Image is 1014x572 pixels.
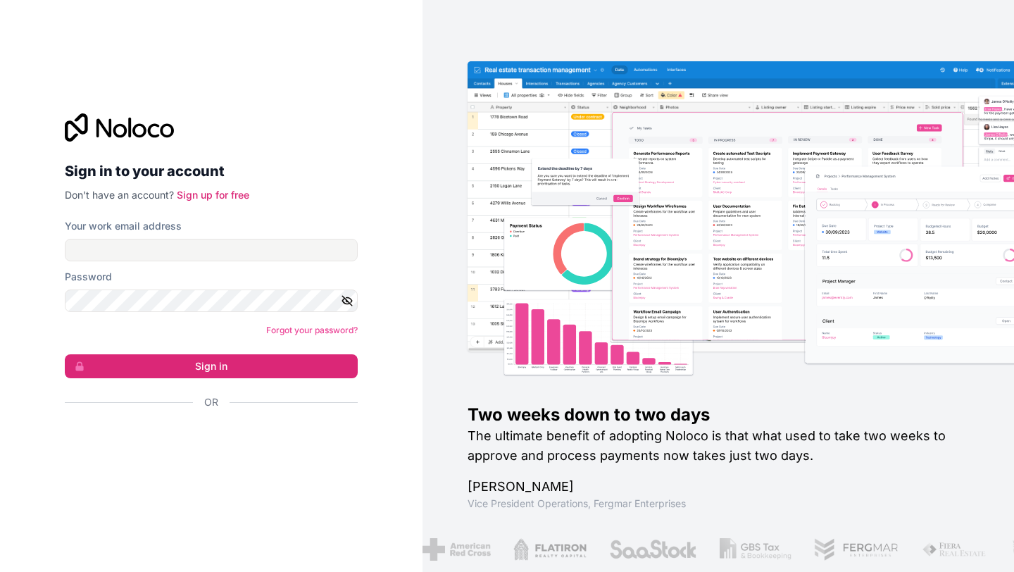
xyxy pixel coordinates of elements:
img: /assets/flatiron-C8eUkumj.png [513,538,587,561]
span: Don't have an account? [65,189,174,201]
iframe: Sign in with Google Button [58,425,353,456]
img: /assets/fergmar-CudnrXN5.png [813,538,899,561]
label: Password [65,270,112,284]
img: /assets/american-red-cross-BAupjrZR.png [423,538,491,561]
h2: The ultimate benefit of adopting Noloco is that what used to take two weeks to approve and proces... [468,426,969,466]
h2: Sign in to your account [65,158,358,184]
img: /assets/saastock-C6Zbiodz.png [608,538,697,561]
input: Password [65,290,358,312]
label: Your work email address [65,219,182,233]
h1: Vice President Operations , Fergmar Enterprises [468,497,969,511]
a: Forgot your password? [266,325,358,335]
a: Sign up for free [177,189,249,201]
h1: Two weeks down to two days [468,404,969,426]
span: Or [204,395,218,409]
button: Sign in [65,354,358,378]
h1: [PERSON_NAME] [468,477,969,497]
img: /assets/gbstax-C-GtDUiK.png [720,538,791,561]
input: Email address [65,239,358,261]
img: /assets/fiera-fwj2N5v4.png [922,538,988,561]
